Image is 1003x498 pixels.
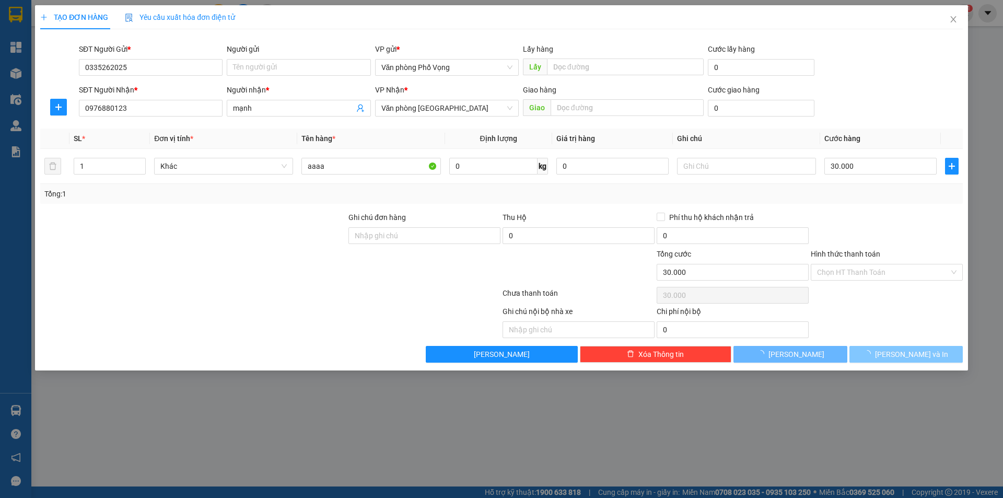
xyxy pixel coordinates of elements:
button: [PERSON_NAME] [426,346,578,363]
span: loading [864,350,875,357]
label: Cước giao hàng [708,86,760,94]
span: Đơn vị tính [154,134,193,143]
div: Người gửi [227,43,370,55]
input: Dọc đường [551,99,704,116]
span: Thu Hộ [503,213,527,222]
span: Giao hàng [523,86,556,94]
span: Lấy hàng [523,45,553,53]
span: SL [74,134,82,143]
span: [PERSON_NAME] và In [875,349,948,360]
button: deleteXóa Thông tin [580,346,732,363]
button: Close [939,5,968,34]
span: Lấy [523,59,547,75]
div: Chi phí nội bộ [657,306,809,321]
span: TẠO ĐƠN HÀNG [40,13,108,21]
input: Cước giao hàng [708,100,814,117]
span: Phí thu hộ khách nhận trả [665,212,758,223]
label: Ghi chú đơn hàng [348,213,406,222]
label: Hình thức thanh toán [811,250,880,258]
span: plus [40,14,48,21]
input: Ghi Chú [677,158,816,175]
span: loading [757,350,768,357]
button: [PERSON_NAME] [733,346,847,363]
label: Cước lấy hàng [708,45,755,53]
span: [PERSON_NAME] [768,349,824,360]
span: Tổng cước [657,250,691,258]
input: Dọc đường [547,59,704,75]
div: SĐT Người Gửi [79,43,223,55]
div: Người nhận [227,84,370,96]
span: plus [946,162,958,170]
span: Văn phòng Phố Vọng [381,60,512,75]
input: Cước lấy hàng [708,59,814,76]
input: Nhập ghi chú [503,321,655,338]
span: Tên hàng [301,134,335,143]
div: Tổng: 1 [44,188,387,200]
span: Giá trị hàng [556,134,595,143]
span: Định lượng [480,134,517,143]
span: Giao [523,99,551,116]
button: [PERSON_NAME] và In [849,346,963,363]
input: Ghi chú đơn hàng [348,227,500,244]
span: [PERSON_NAME] [474,349,530,360]
button: delete [44,158,61,175]
span: Yêu cầu xuất hóa đơn điện tử [125,13,235,21]
div: Chưa thanh toán [501,287,656,306]
div: VP gửi [375,43,519,55]
th: Ghi chú [673,129,820,149]
span: plus [51,103,66,111]
span: Văn phòng Ninh Bình [381,100,512,116]
span: delete [627,350,634,358]
input: 0 [556,158,669,175]
span: kg [538,158,548,175]
div: SĐT Người Nhận [79,84,223,96]
span: Khác [160,158,287,174]
span: Xóa Thông tin [638,349,684,360]
span: close [949,15,958,24]
button: plus [50,99,67,115]
span: VP Nhận [375,86,404,94]
span: user-add [356,104,365,112]
img: icon [125,14,133,22]
input: VD: Bàn, Ghế [301,158,440,175]
button: plus [945,158,959,175]
div: Ghi chú nội bộ nhà xe [503,306,655,321]
span: Cước hàng [824,134,860,143]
